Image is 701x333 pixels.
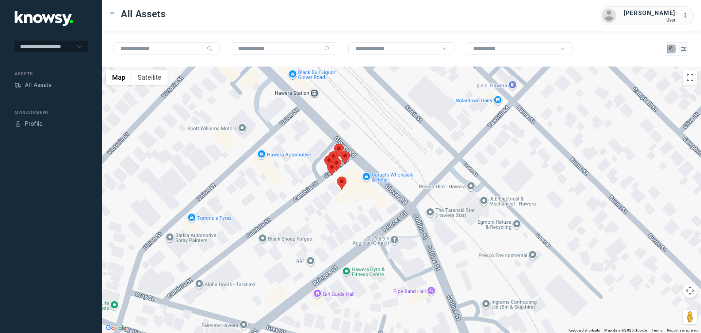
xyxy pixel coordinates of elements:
[683,283,697,298] button: Map camera controls
[683,310,697,324] button: Drag Pegman onto the map to open Street View
[683,11,692,21] div: :
[624,18,675,23] div: User
[104,323,128,333] a: Open this area in Google Maps (opens a new window)
[25,120,43,128] div: Profile
[652,328,663,332] a: Terms (opens in new tab)
[15,121,21,127] div: Profile
[680,46,687,52] div: List
[104,323,128,333] img: Google
[15,82,21,88] div: Assets
[624,9,675,18] div: [PERSON_NAME]
[668,46,675,52] div: Map
[15,11,73,26] img: Application Logo
[15,71,88,77] div: Assets
[604,328,647,332] span: Map data ©2025 Google
[683,12,690,18] tspan: ...
[602,8,616,23] img: avatar.png
[568,328,600,333] button: Keyboard shortcuts
[15,120,43,128] a: ProfileProfile
[15,109,88,116] div: Management
[131,70,168,85] button: Show satellite imagery
[683,70,697,85] button: Toggle fullscreen view
[106,70,131,85] button: Show street map
[15,81,51,90] a: AssetsAll Assets
[324,46,330,52] div: Search
[121,7,166,20] span: All Assets
[110,11,115,16] div: Toggle Menu
[25,81,51,90] div: All Assets
[683,11,692,20] div: :
[667,328,699,332] a: Report a map error
[207,46,212,52] div: Search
